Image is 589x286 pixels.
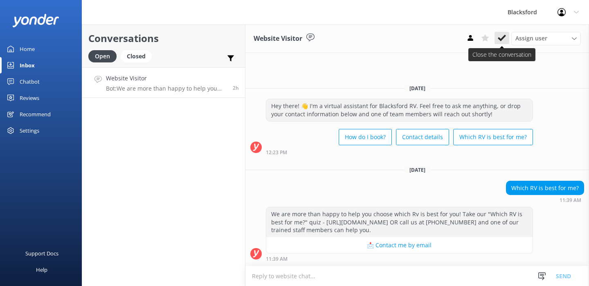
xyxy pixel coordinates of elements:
strong: 11:39 AM [560,198,581,203]
div: Assign User [511,32,581,45]
button: Contact details [396,129,449,145]
button: 📩 Contact me by email [266,237,533,253]
div: Recommend [20,106,51,122]
h3: Website Visitor [254,33,302,44]
div: Help [36,262,47,278]
div: Support Docs [25,245,58,262]
span: Sep 11 2025 11:39am (UTC -06:00) America/Chihuahua [233,84,239,91]
div: Which RV is best for me? [506,181,584,195]
p: Bot: We are more than happy to help you choose which Rv is best for you! Take our "Which RV is be... [106,85,227,92]
span: [DATE] [405,85,430,92]
span: Assign user [515,34,547,43]
button: Which RV is best for me? [453,129,533,145]
div: Sep 11 2025 11:39am (UTC -06:00) America/Chihuahua [266,256,533,262]
a: Website VisitorBot:We are more than happy to help you choose which Rv is best for you! Take our "... [82,67,245,98]
img: yonder-white-logo.png [12,14,59,27]
h4: Website Visitor [106,74,227,83]
div: Home [20,41,35,57]
a: Open [88,51,121,60]
div: Inbox [20,57,35,73]
button: How do I book? [339,129,392,145]
strong: 11:39 AM [266,257,288,262]
strong: 12:23 PM [266,150,287,155]
span: [DATE] [405,166,430,173]
div: Chatbot [20,73,40,90]
div: Jul 21 2025 12:23pm (UTC -06:00) America/Chihuahua [266,149,533,155]
div: We are more than happy to help you choose which Rv is best for you! Take our "Which RV is best fo... [266,207,533,237]
div: Reviews [20,90,39,106]
div: Sep 11 2025 11:39am (UTC -06:00) America/Chihuahua [506,197,584,203]
h2: Conversations [88,31,239,46]
div: Hey there! 👋 I'm a virtual assistant for Blacksford RV. Feel free to ask me anything, or drop you... [266,99,533,121]
a: Closed [121,51,156,60]
div: Closed [121,50,152,62]
div: Settings [20,122,39,139]
div: Open [88,50,117,62]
